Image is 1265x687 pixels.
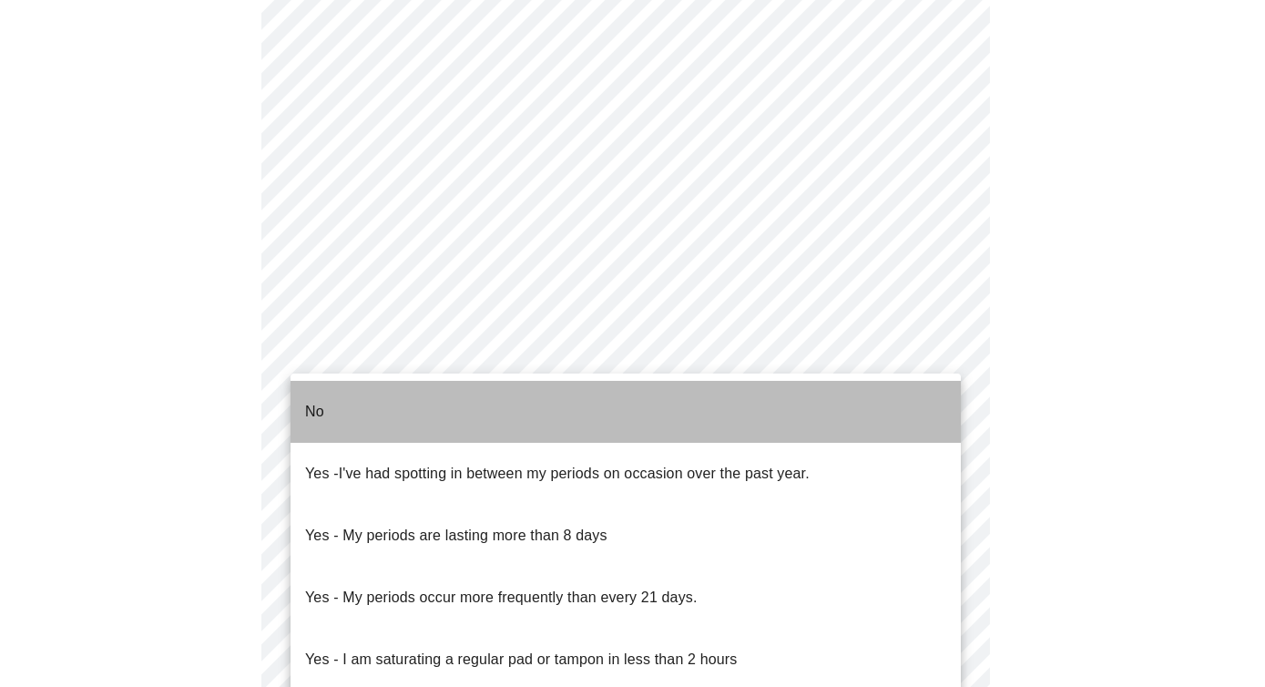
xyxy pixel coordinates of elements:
p: Yes - I am saturating a regular pad or tampon in less than 2 hours [305,649,737,671]
p: Yes - [305,463,810,485]
p: Yes - My periods occur more frequently than every 21 days. [305,587,698,609]
p: No [305,401,324,423]
p: Yes - My periods are lasting more than 8 days [305,525,607,547]
span: I've had spotting in between my periods on occasion over the past year. [339,466,810,481]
